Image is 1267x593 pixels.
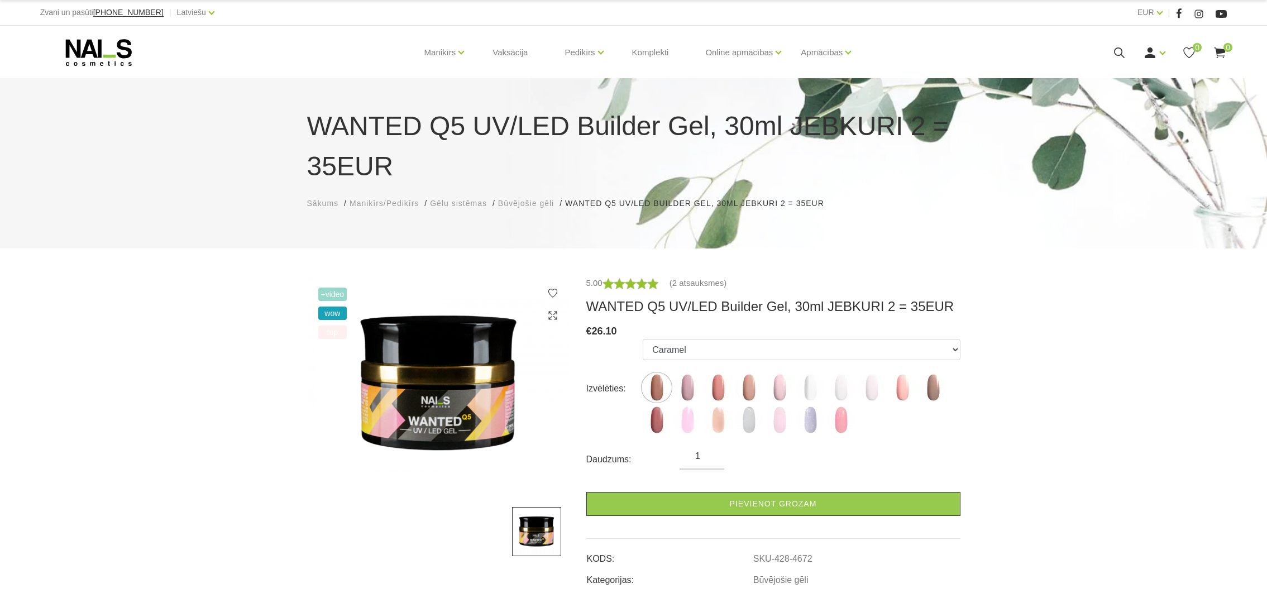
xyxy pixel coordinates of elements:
a: Būvējošie gēli [753,575,809,585]
a: Sākums [307,198,339,209]
div: Daudzums: [586,451,680,468]
div: Izvēlēties: [586,380,643,398]
a: [PHONE_NUMBER] [93,8,164,17]
a: 0 [1182,46,1196,60]
img: ... [704,374,732,401]
img: ... [766,406,793,434]
span: | [169,6,171,20]
img: ... [827,406,855,434]
img: ... [704,406,732,434]
a: Latviešu [177,6,206,19]
span: 0 [1193,43,1202,52]
a: Pievienot grozam [586,492,960,516]
a: Vaksācija [484,26,537,79]
a: (2 atsauksmes) [670,276,727,290]
img: ... [735,374,763,401]
img: ... [643,406,671,434]
img: ... [643,374,671,401]
img: ... [673,374,701,401]
div: Zvani un pasūti [40,6,164,20]
img: ... [827,374,855,401]
td: KODS: [586,544,753,566]
a: EUR [1137,6,1154,19]
a: Manikīrs/Pedikīrs [350,198,419,209]
span: Gēlu sistēmas [430,199,487,208]
span: 26.10 [592,326,617,337]
span: 0 [1223,43,1232,52]
a: SKU-428-4672 [753,554,812,564]
a: Pedikīrs [565,30,595,75]
img: ... [919,374,947,401]
a: Gēlu sistēmas [430,198,487,209]
li: WANTED Q5 UV/LED Builder Gel, 30ml JEBKURI 2 = 35EUR [565,198,835,209]
img: ... [858,374,886,401]
span: +Video [318,288,347,301]
a: Būvējošie gēli [498,198,554,209]
img: ... [735,406,763,434]
span: Manikīrs/Pedikīrs [350,199,419,208]
h1: WANTED Q5 UV/LED Builder Gel, 30ml JEBKURI 2 = 35EUR [307,106,960,186]
img: ... [796,374,824,401]
img: ... [888,374,916,401]
img: ... [766,374,793,401]
a: Apmācības [801,30,843,75]
span: Būvējošie gēli [498,199,554,208]
span: top [318,326,347,339]
span: 5.00 [586,278,603,288]
img: ... [796,406,824,434]
a: Online apmācības [705,30,773,75]
a: Manikīrs [424,30,456,75]
span: wow [318,307,347,320]
img: ... [307,276,570,490]
h3: WANTED Q5 UV/LED Builder Gel, 30ml JEBKURI 2 = 35EUR [586,298,960,315]
img: ... [673,406,701,434]
span: Sākums [307,199,339,208]
img: ... [512,507,561,556]
td: Kategorijas: [586,566,753,587]
span: € [586,326,592,337]
a: 0 [1213,46,1227,60]
a: Komplekti [623,26,678,79]
span: | [1168,6,1170,20]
